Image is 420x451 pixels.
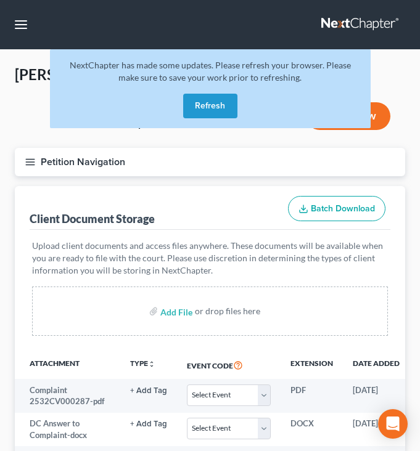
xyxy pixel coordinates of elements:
div: Open Intercom Messenger [378,409,408,439]
span: [PERSON_NAME] [15,65,131,83]
button: TYPEunfold_more [130,360,155,368]
span: NextChapter has made some updates. Please refresh your browser. Please make sure to save your wor... [70,60,351,83]
button: Refresh [183,94,237,118]
th: Extension [281,351,343,379]
th: Event Code [177,351,281,379]
a: + Add Tag [130,418,167,429]
button: Batch Download [288,196,385,222]
td: PDF [281,379,343,413]
span: Batch Download [311,203,375,214]
td: DOCX [281,413,343,447]
td: [DATE] [343,413,410,447]
div: Client Document Storage [30,211,155,226]
button: Petition Navigation [15,148,405,176]
button: + Add Tag [130,420,167,428]
th: Date added [343,351,410,379]
i: unfold_more [148,360,155,368]
td: [DATE] [343,379,410,413]
td: Complaint 2532CV000287-pdf [15,379,120,413]
a: + Add Tag [130,384,167,396]
td: DC Answer to Complaint-docx [15,413,120,447]
p: Upload client documents and access files anywhere. These documents will be available when you are... [32,240,388,277]
th: Attachment [15,351,120,379]
button: + Add Tag [130,387,167,395]
div: or drop files here [195,305,260,317]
